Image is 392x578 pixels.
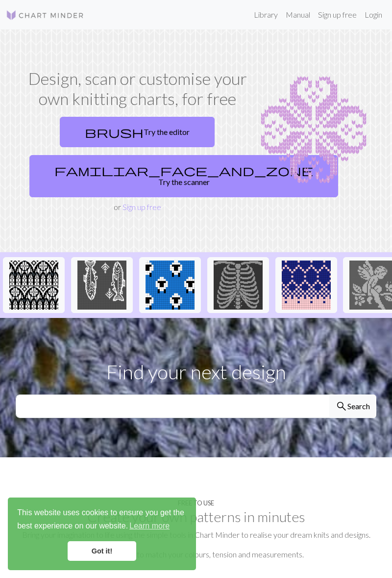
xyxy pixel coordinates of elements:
button: fishies :) [71,257,133,313]
a: learn more about cookies [128,519,171,533]
img: New Piskel-1.png (2).png [214,261,263,310]
a: Sheep socks [139,279,201,289]
a: Manual [282,5,314,25]
div: or [25,113,249,213]
span: This website uses cookies to ensure you get the best experience on our website. [17,507,187,533]
p: Find your next design [16,357,376,387]
span: brush [85,125,144,139]
button: Search [329,394,376,418]
h4: Free to use [178,499,214,507]
img: Logo [6,9,84,21]
img: Idee [282,261,331,310]
h2: Create your own patterns in minutes [16,508,376,525]
span: search [336,399,347,413]
a: Try the editor [60,117,215,147]
h1: Design, scan or customise your own knitting charts, for free [25,69,249,109]
img: Chart example [261,69,367,191]
img: tracery [9,261,58,310]
img: fishies :) [77,261,126,310]
a: Login [361,5,386,25]
span: familiar_face_and_zone [54,163,313,177]
a: Sign up free [122,202,161,211]
a: Library [250,5,282,25]
button: New Piskel-1.png (2).png [207,257,269,313]
p: Modify charts to match your colours, tension and measurements. [16,549,376,560]
a: tracery [3,279,65,289]
a: New Piskel-1.png (2).png [207,279,269,289]
img: Sheep socks [146,261,195,310]
a: Sign up free [314,5,361,25]
a: dismiss cookie message [68,541,136,561]
a: fishies :) [71,279,133,289]
button: Sheep socks [139,257,201,313]
a: Idee [275,279,337,289]
button: Idee [275,257,337,313]
a: Try the scanner [29,155,338,197]
p: Bring your imagination to life using the simple tools in Chart Minder to realise your dream knits... [16,529,376,541]
div: cookieconsent [8,498,196,570]
button: tracery [3,257,65,313]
